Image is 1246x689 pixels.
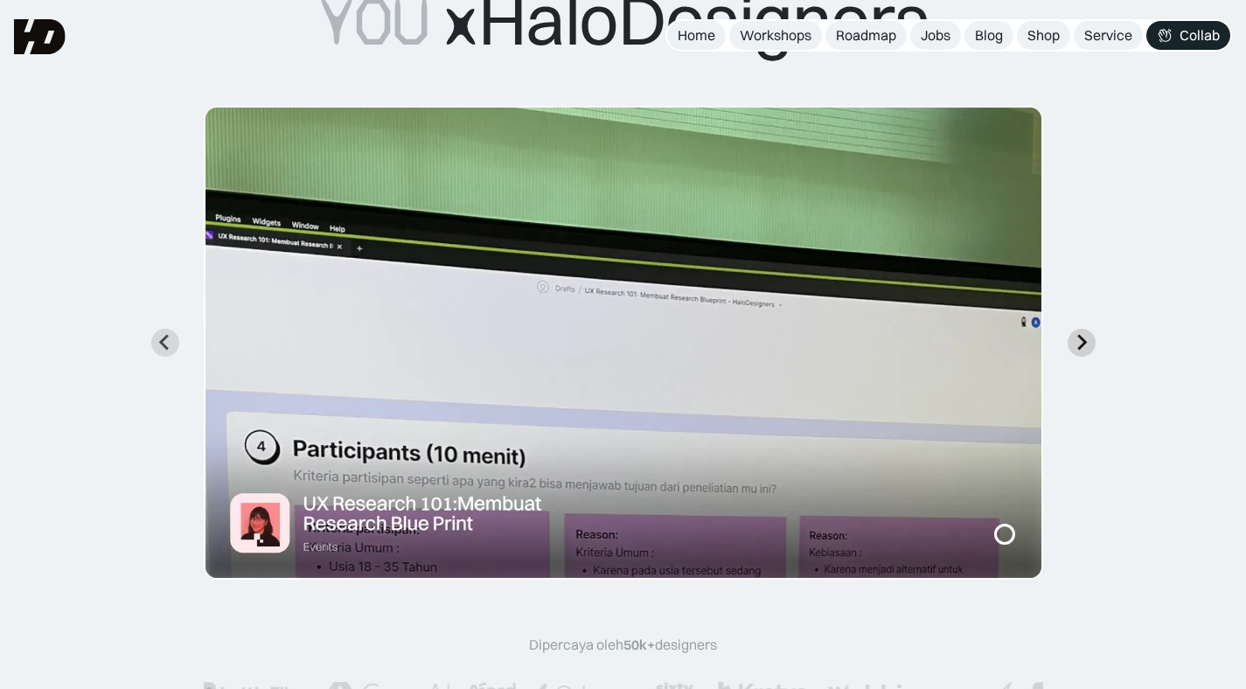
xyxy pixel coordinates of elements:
[204,106,1043,580] div: 5 of 7
[623,636,655,653] span: 50k+
[1027,26,1060,45] div: Shop
[921,26,950,45] div: Jobs
[740,26,811,45] div: Workshops
[910,21,961,50] a: Jobs
[1068,329,1096,357] button: Next slide
[1017,21,1070,50] a: Shop
[836,26,896,45] div: Roadmap
[667,21,726,50] a: Home
[825,21,907,50] a: Roadmap
[1084,26,1132,45] div: Service
[151,329,179,357] button: Previous slide
[1180,26,1220,45] div: Collab
[729,21,822,50] a: Workshops
[1146,21,1230,50] a: Collab
[529,636,717,654] div: Dipercaya oleh designers
[1074,21,1143,50] a: Service
[964,21,1013,50] a: Blog
[975,26,1003,45] div: Blog
[678,26,715,45] div: Home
